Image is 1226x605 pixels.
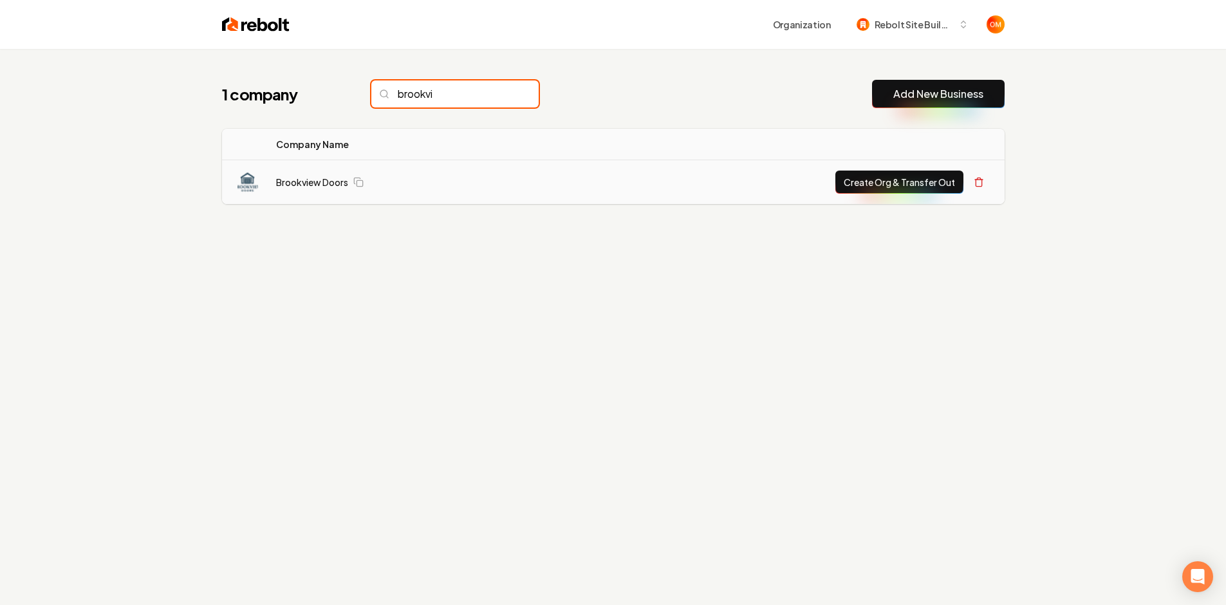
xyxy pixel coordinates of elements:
[987,15,1005,33] img: Omar Molai
[875,18,953,32] span: Rebolt Site Builder
[765,13,839,36] button: Organization
[857,18,869,31] img: Rebolt Site Builder
[371,80,539,107] input: Search...
[893,86,983,102] a: Add New Business
[222,15,290,33] img: Rebolt Logo
[1182,561,1213,592] div: Open Intercom Messenger
[266,129,542,160] th: Company Name
[835,171,963,194] button: Create Org & Transfer Out
[222,84,346,104] h1: 1 company
[987,15,1005,33] button: Open user button
[872,80,1005,108] button: Add New Business
[237,172,258,192] img: Brookview Doors logo
[276,176,348,189] a: Brookview Doors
